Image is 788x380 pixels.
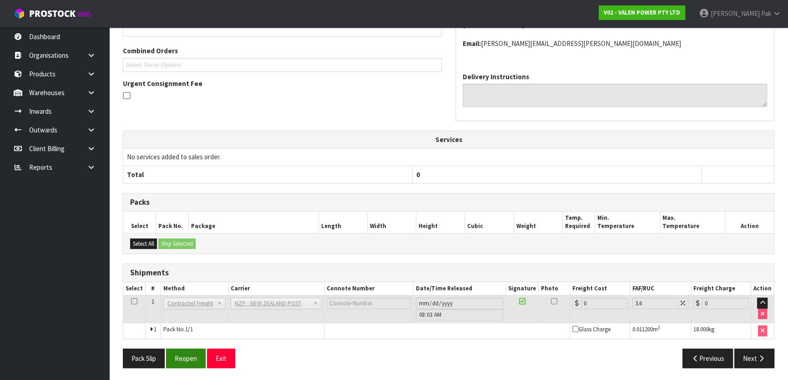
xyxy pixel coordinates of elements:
td: Pack No. [161,323,324,339]
button: Previous [682,349,733,368]
span: Contracted Freight [167,298,213,309]
th: Min. Temperature [595,212,660,233]
button: Exit [207,349,235,368]
th: Action [725,212,774,233]
th: Method [161,282,228,295]
th: Height [416,212,465,233]
th: Freight Cost [570,282,630,295]
th: Package [188,212,318,233]
th: Select [123,282,146,295]
td: m [630,323,691,339]
input: Freight Cost [581,298,627,309]
th: Date/Time Released [413,282,506,295]
span: Pak [761,9,771,18]
th: Photo [539,282,570,295]
label: Delivery Instructions [463,72,529,81]
strong: email [463,39,481,48]
input: Connote Number [327,298,410,309]
th: Carrier [228,282,324,295]
button: Reopen [166,349,206,368]
th: Width [367,212,416,233]
span: 0 [416,170,420,179]
th: Max. Temperature [660,212,725,233]
img: cube-alt.png [14,8,25,19]
th: Select [123,212,156,233]
button: Select All [130,238,157,249]
span: 1/1 [185,325,193,333]
input: Freight Adjustment [632,298,678,309]
span: Glass Charge [572,325,611,333]
th: Length [318,212,367,233]
span: ProStock [29,8,76,20]
span: 0.011200 [632,325,653,333]
button: Ship Selected [158,238,196,249]
span: 1 [154,325,157,333]
td: No services added to sales order. [123,148,774,166]
span: 18.000 [693,325,708,333]
input: Freight Charge [702,298,748,309]
th: Total [123,166,413,183]
h3: Packs [130,198,767,207]
span: [PERSON_NAME] [711,9,760,18]
th: Services [123,131,774,148]
th: Weight [514,212,562,233]
span: NZP - NEW ZEALAND POST [235,298,310,309]
th: Temp. Required [562,212,595,233]
address: [PERSON_NAME][EMAIL_ADDRESS][PERSON_NAME][DOMAIN_NAME] [463,39,767,48]
a: V02 - VALEN POWER PTY LTD [599,5,685,20]
h3: Shipments [130,269,767,277]
th: Connote Number [324,282,413,295]
label: Combined Orders [123,46,178,56]
button: Next [734,349,774,368]
label: Urgent Consignment Fee [123,79,202,88]
th: Pack No. [156,212,189,233]
th: # [146,282,161,295]
th: Action [751,282,774,295]
th: FAF/RUC [630,282,691,295]
small: WMS [77,10,91,19]
th: Freight Charge [691,282,751,295]
strong: V02 - VALEN POWER PTY LTD [604,9,680,16]
th: Cubic [465,212,514,233]
button: Pack Slip [123,349,165,368]
td: kg [691,323,751,339]
span: 1 [152,298,154,305]
th: Signature [506,282,539,295]
sup: 3 [658,324,660,330]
